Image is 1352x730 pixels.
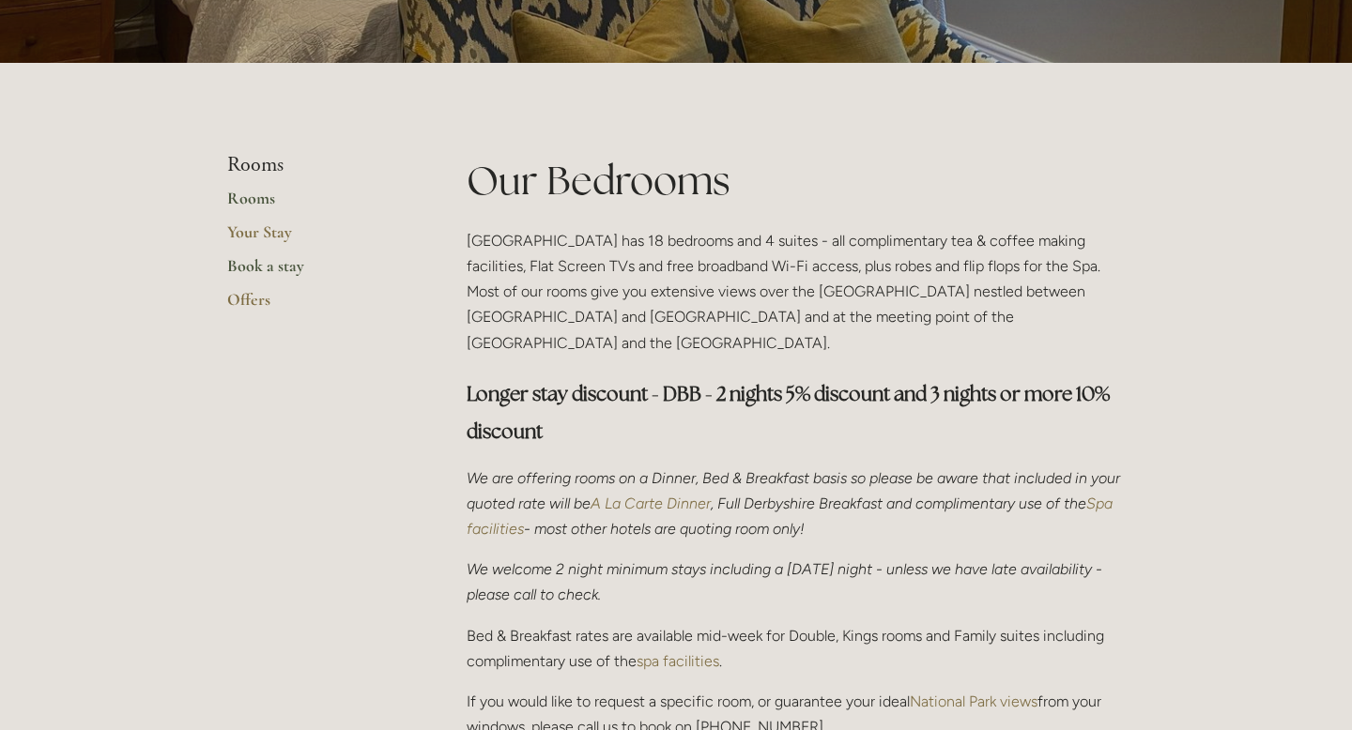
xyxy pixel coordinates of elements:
strong: Longer stay discount - DBB - 2 nights 5% discount and 3 nights or more 10% discount [467,381,1114,444]
em: We are offering rooms on a Dinner, Bed & Breakfast basis so please be aware that included in your... [467,469,1124,512]
h1: Our Bedrooms [467,153,1125,208]
a: spa facilities [637,652,719,670]
a: Offers [227,289,407,323]
a: Book a stay [227,255,407,289]
a: National Park views [910,692,1037,710]
em: , Full Derbyshire Breakfast and complimentary use of the [711,494,1086,512]
p: Bed & Breakfast rates are available mid-week for Double, Kings rooms and Family suites including ... [467,623,1125,674]
em: We welcome 2 night minimum stays including a [DATE] night - unless we have late availability - pl... [467,560,1106,603]
a: Your Stay [227,221,407,255]
a: Rooms [227,188,407,221]
em: - most other hotels are quoting room only! [524,520,805,538]
li: Rooms [227,153,407,177]
p: [GEOGRAPHIC_DATA] has 18 bedrooms and 4 suites - all complimentary tea & coffee making facilities... [467,228,1125,356]
a: A La Carte Dinner [591,494,711,512]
